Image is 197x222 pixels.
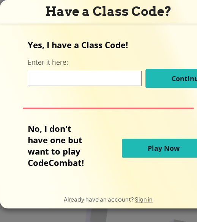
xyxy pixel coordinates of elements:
[28,39,189,50] p: Yes, I have a Class Code!
[45,4,172,19] span: Have a Class Code?
[28,58,68,67] label: Enter it here:
[64,195,135,203] span: Already have an account?
[28,123,84,168] p: No, I don't have one but want to play CodeCombat!
[135,195,153,203] a: Sign in
[148,144,180,153] span: Play Now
